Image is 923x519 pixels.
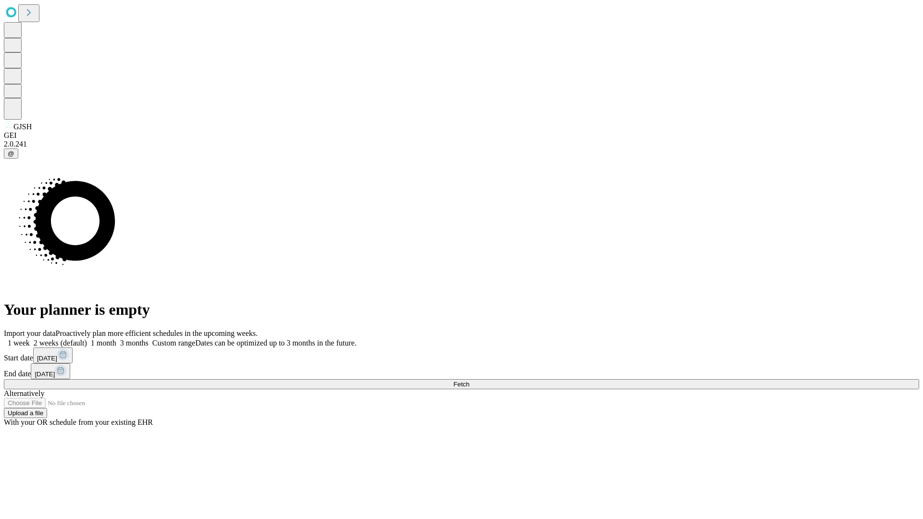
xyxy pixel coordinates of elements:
span: Alternatively [4,389,44,397]
button: Fetch [4,379,919,389]
span: 3 months [120,339,149,347]
span: 1 month [91,339,116,347]
div: GEI [4,131,919,140]
span: Import your data [4,329,56,337]
span: [DATE] [37,355,57,362]
span: Dates can be optimized up to 3 months in the future. [195,339,356,347]
button: [DATE] [33,347,73,363]
span: 2 weeks (default) [34,339,87,347]
span: 1 week [8,339,30,347]
span: GJSH [13,123,32,131]
span: @ [8,150,14,157]
button: @ [4,148,18,159]
span: [DATE] [35,371,55,378]
button: Upload a file [4,408,47,418]
h1: Your planner is empty [4,301,919,319]
div: End date [4,363,919,379]
div: 2.0.241 [4,140,919,148]
span: Proactively plan more efficient schedules in the upcoming weeks. [56,329,258,337]
span: Fetch [453,381,469,388]
div: Start date [4,347,919,363]
button: [DATE] [31,363,70,379]
span: With your OR schedule from your existing EHR [4,418,153,426]
span: Custom range [152,339,195,347]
